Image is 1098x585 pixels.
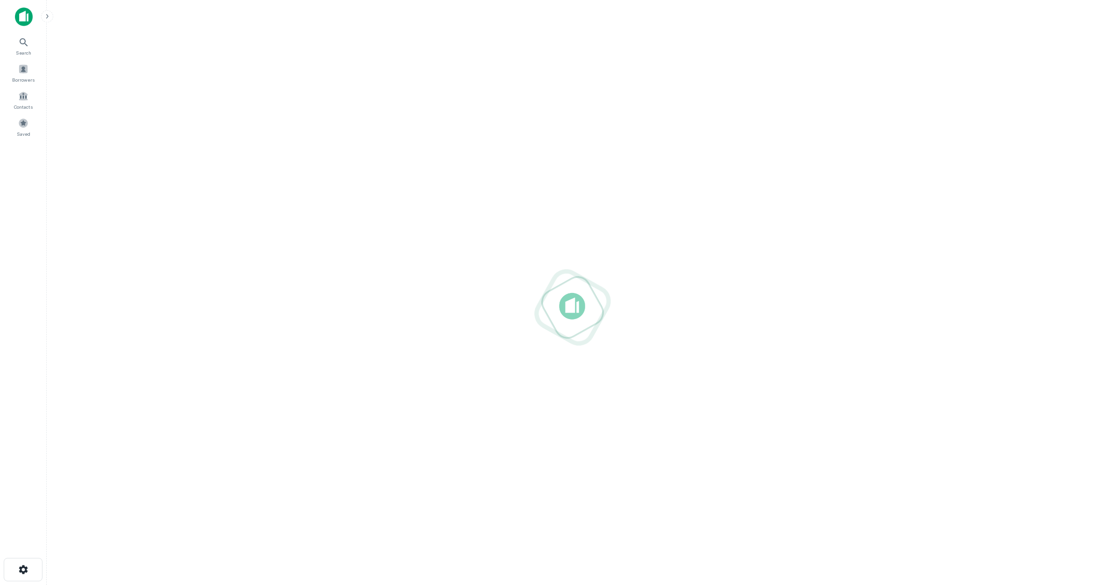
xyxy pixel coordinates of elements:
a: Search [3,33,44,58]
span: Contacts [14,103,33,111]
a: Contacts [3,87,44,112]
span: Search [16,49,31,56]
a: Borrowers [3,60,44,85]
img: capitalize-icon.png [15,7,33,26]
iframe: Chat Widget [1051,510,1098,555]
span: Borrowers [12,76,35,84]
span: Saved [17,130,30,138]
a: Saved [3,114,44,139]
